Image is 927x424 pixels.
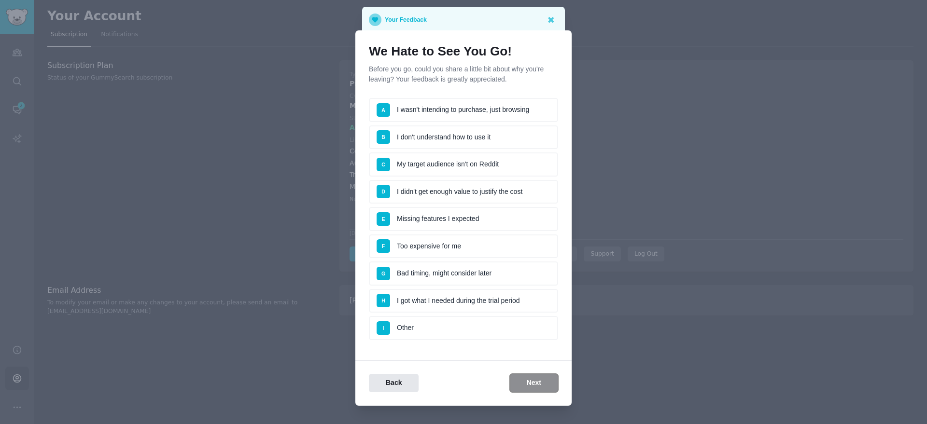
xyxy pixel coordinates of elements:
span: F [382,243,385,249]
span: I [383,325,384,331]
span: D [381,189,385,194]
p: Your Feedback [385,14,427,26]
span: A [381,107,385,113]
span: G [381,271,385,276]
span: E [381,216,385,222]
p: Before you go, could you share a little bit about why you're leaving? Your feedback is greatly ap... [369,64,558,84]
h1: We Hate to See You Go! [369,44,558,59]
span: C [381,162,385,167]
span: B [381,134,385,140]
span: H [381,298,385,303]
button: Back [369,374,419,393]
